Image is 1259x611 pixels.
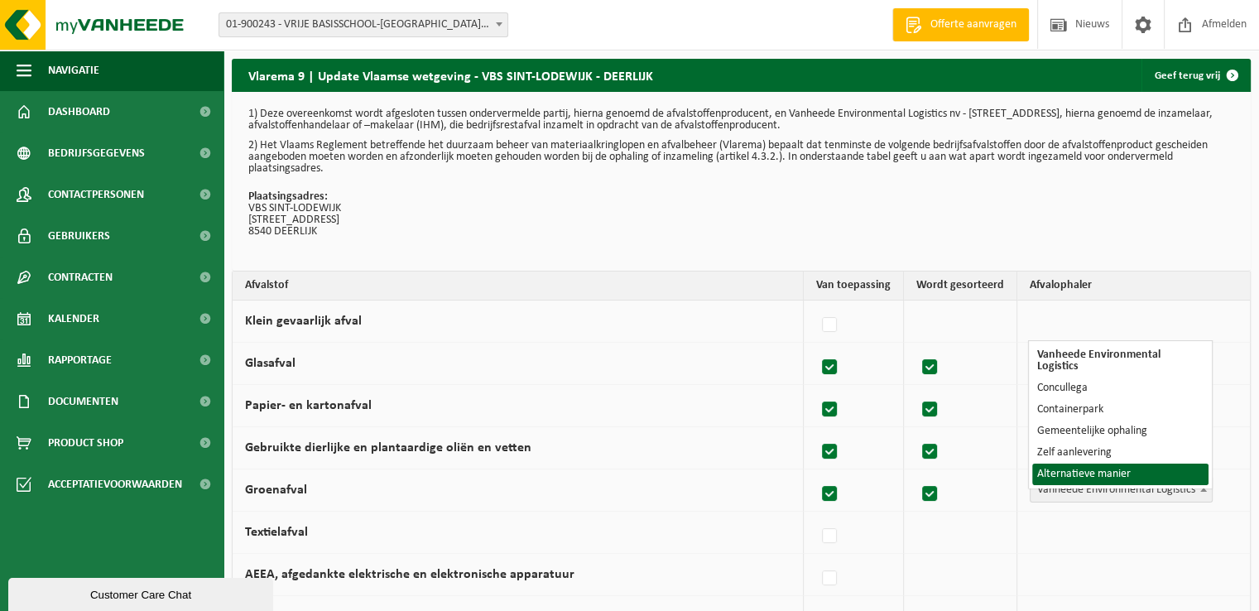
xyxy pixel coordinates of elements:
label: Klein gevaarlijk afval [245,315,362,328]
span: Gebruikers [48,215,110,257]
label: Gebruikte dierlijke en plantaardige oliën en vetten [245,441,531,455]
li: Alternatieve manier [1032,464,1209,485]
a: Geef terug vrij [1141,59,1249,92]
label: Groenafval [245,484,307,497]
span: 01-900243 - VRIJE BASISSCHOOL-SINT-LODEWIJK - DEERLIJK [219,12,508,37]
iframe: chat widget [8,575,276,611]
span: Contracten [48,257,113,298]
span: Rapportage [48,339,112,381]
p: 1) Deze overeenkomst wordt afgesloten tussen ondervermelde partij, hierna genoemd de afvalstoffen... [248,108,1234,132]
li: Zelf aanlevering [1032,442,1209,464]
th: Van toepassing [804,272,904,301]
p: 2) Het Vlaams Reglement betreffende het duurzaam beheer van materiaalkringlopen en afvalbeheer (V... [248,140,1234,175]
a: Offerte aanvragen [892,8,1029,41]
h2: Vlarema 9 | Update Vlaamse wetgeving - VBS SINT-LODEWIJK - DEERLIJK [232,59,670,91]
span: Dashboard [48,91,110,132]
label: Glasafval [245,357,296,370]
span: Acceptatievoorwaarden [48,464,182,505]
span: Vanheede Environmental Logistics [1030,478,1213,503]
span: Kalender [48,298,99,339]
label: AEEA, afgedankte elektrische en elektronische apparatuur [245,568,574,581]
p: VBS SINT-LODEWIJK [STREET_ADDRESS] 8540 DEERLIJK [248,191,1234,238]
strong: Plaatsingsadres: [248,190,328,203]
li: Gemeentelijke ophaling [1032,421,1209,442]
span: Product Shop [48,422,123,464]
li: Containerpark [1032,399,1209,421]
span: Bedrijfsgegevens [48,132,145,174]
span: 01-900243 - VRIJE BASISSCHOOL-SINT-LODEWIJK - DEERLIJK [219,13,507,36]
span: Vanheede Environmental Logistics [1031,479,1212,502]
span: Navigatie [48,50,99,91]
span: Offerte aanvragen [926,17,1021,33]
label: Papier- en kartonafval [245,399,372,412]
th: Afvalophaler [1017,272,1250,301]
th: Afvalstof [233,272,804,301]
span: Documenten [48,381,118,422]
label: Textielafval [245,526,308,539]
li: Concullega [1032,378,1209,399]
th: Wordt gesorteerd [904,272,1017,301]
li: Vanheede Environmental Logistics [1032,344,1209,378]
span: Contactpersonen [48,174,144,215]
